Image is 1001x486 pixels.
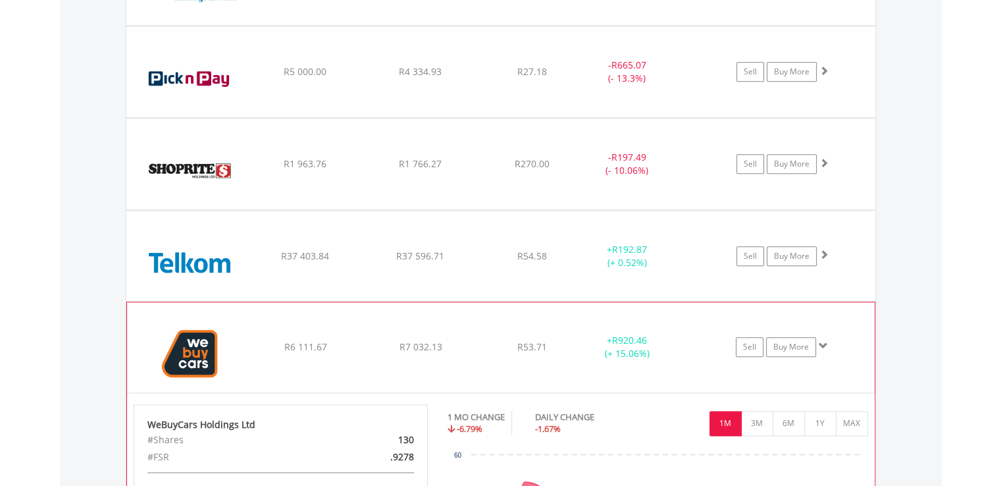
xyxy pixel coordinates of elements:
[399,157,442,170] span: R1 766.27
[578,243,677,269] div: + (+ 0.52%)
[741,411,773,436] button: 3M
[767,246,817,266] a: Buy More
[454,452,462,459] text: 60
[612,334,647,346] span: R920.46
[517,65,547,78] span: R27.18
[396,250,444,262] span: R37 596.71
[284,340,326,353] span: R6 111.67
[138,431,328,448] div: #Shares
[284,157,326,170] span: R1 963.76
[773,411,805,436] button: 6M
[578,151,677,177] div: - (- 10.06%)
[767,154,817,174] a: Buy More
[517,250,547,262] span: R54.58
[134,319,247,389] img: EQU.ZA.WBC.png
[766,337,816,357] a: Buy More
[515,157,550,170] span: R270.00
[448,411,505,423] div: 1 MO CHANGE
[517,340,547,353] span: R53.71
[457,423,482,435] span: -6.79%
[577,334,676,360] div: + (+ 15.06%)
[535,411,640,423] div: DAILY CHANGE
[133,135,246,206] img: EQU.ZA.SHP.png
[147,418,415,431] div: WeBuyCars Holdings Ltd
[578,59,677,85] div: - (- 13.3%)
[281,250,329,262] span: R37 403.84
[736,246,764,266] a: Sell
[836,411,868,436] button: MAX
[736,154,764,174] a: Sell
[284,65,326,78] span: R5 000.00
[133,43,246,114] img: EQU.ZA.PIK.png
[535,423,561,435] span: -1.67%
[736,337,763,357] a: Sell
[709,411,742,436] button: 1M
[138,448,328,466] div: #FSR
[736,62,764,82] a: Sell
[399,340,442,353] span: R7 032.13
[767,62,817,82] a: Buy More
[328,448,424,466] div: .9278
[328,431,424,448] div: 130
[804,411,836,436] button: 1Y
[399,65,442,78] span: R4 334.93
[611,151,646,163] span: R197.49
[612,243,647,256] span: R192.87
[133,227,246,298] img: EQU.ZA.TKG.png
[611,59,646,71] span: R665.07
